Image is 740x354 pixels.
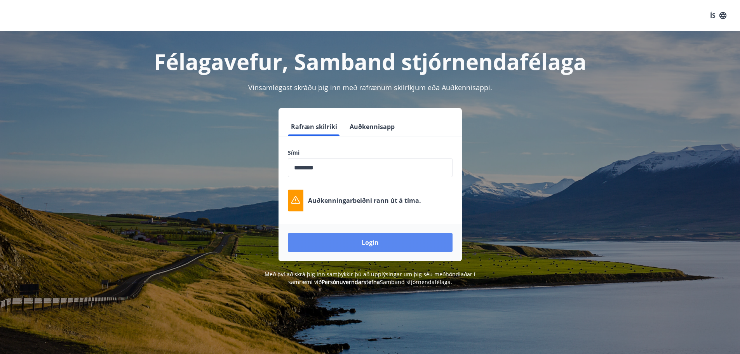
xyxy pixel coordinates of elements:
a: Persónuverndarstefna [322,278,380,286]
button: Rafræn skilríki [288,117,340,136]
label: Sími [288,149,453,157]
button: ÍS [706,9,731,23]
h1: Félagavefur, Samband stjórnendafélaga [100,47,641,76]
span: Með því að skrá þig inn samþykkir þú að upplýsingar um þig séu meðhöndlaðar í samræmi við Samband... [265,270,475,286]
button: Auðkennisapp [346,117,398,136]
span: Vinsamlegast skráðu þig inn með rafrænum skilríkjum eða Auðkennisappi. [248,83,492,92]
button: Login [288,233,453,252]
p: Auðkenningarbeiðni rann út á tíma. [308,196,421,205]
